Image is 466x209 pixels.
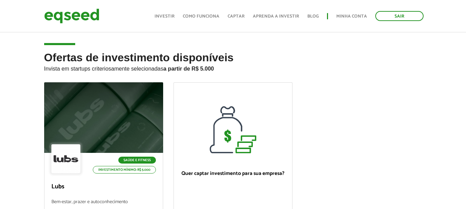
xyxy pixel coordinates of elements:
[155,14,175,19] a: Investir
[44,52,422,82] h2: Ofertas de investimento disponíveis
[253,14,299,19] a: Aprenda a investir
[181,170,285,177] p: Quer captar investimento para sua empresa?
[375,11,424,21] a: Sair
[163,66,214,72] strong: a partir de R$ 5.000
[44,64,422,72] p: Invista em startups criteriosamente selecionadas
[183,14,219,19] a: Como funciona
[307,14,319,19] a: Blog
[228,14,245,19] a: Captar
[44,7,99,25] img: EqSeed
[51,183,156,191] p: Lubs
[118,157,156,164] p: Saúde e Fitness
[336,14,367,19] a: Minha conta
[93,166,156,174] p: Investimento mínimo: R$ 5.000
